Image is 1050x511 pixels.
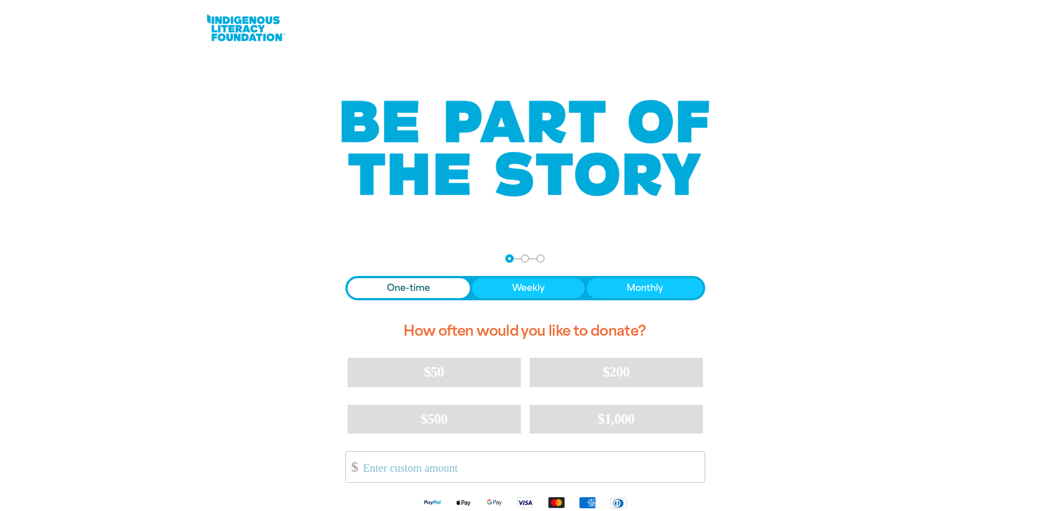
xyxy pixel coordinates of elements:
[332,78,719,219] img: Be part of the story
[424,364,444,380] span: $50
[587,278,703,298] button: Monthly
[603,497,634,509] img: Diners Club logo
[421,411,448,427] span: $500
[541,496,572,509] img: Mastercard logo
[479,496,510,509] img: Google Pay logo
[598,411,635,427] span: $1,000
[512,281,545,295] span: Weekly
[448,496,479,509] img: Apple Pay logo
[345,276,705,300] div: Donation frequency
[348,358,521,387] button: $50
[510,496,541,509] img: Visa logo
[536,254,545,263] button: Navigate to step 3 of 3 to enter your payment details
[355,452,704,482] input: Enter custom amount
[346,455,358,479] span: $
[627,281,663,295] span: Monthly
[572,496,603,509] img: American Express logo
[530,358,703,387] button: $200
[603,364,630,380] span: $200
[417,496,448,509] img: Paypal logo
[530,405,703,434] button: $1,000
[348,405,521,434] button: $500
[472,278,585,298] button: Weekly
[521,254,529,263] button: Navigate to step 2 of 3 to enter your details
[387,281,430,295] span: One-time
[348,278,470,298] button: One-time
[505,254,514,263] button: Navigate to step 1 of 3 to enter your donation amount
[345,314,705,349] h2: How often would you like to donate?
